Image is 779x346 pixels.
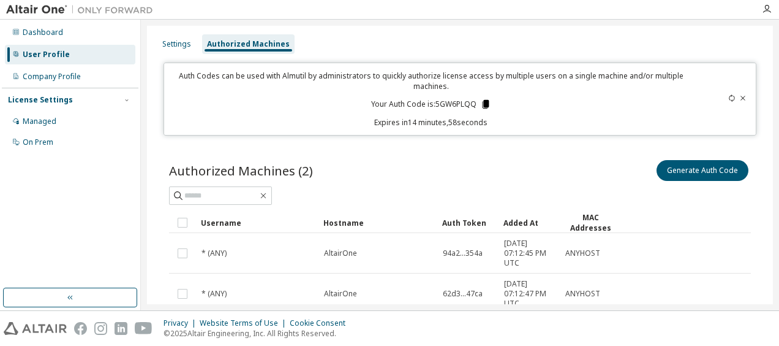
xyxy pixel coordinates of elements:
[442,213,494,233] div: Auth Token
[443,248,483,258] span: 94a2...354a
[201,289,227,299] span: * (ANY)
[169,162,313,179] span: Authorized Machines (2)
[23,137,53,147] div: On Prem
[504,279,554,309] span: [DATE] 07:12:47 PM UTC
[657,160,748,181] button: Generate Auth Code
[162,39,191,49] div: Settings
[565,289,600,299] span: ANYHOST
[200,318,290,328] div: Website Terms of Use
[23,117,56,126] div: Managed
[115,322,127,335] img: linkedin.svg
[201,248,227,258] span: * (ANY)
[94,322,107,335] img: instagram.svg
[171,117,691,128] p: Expires in 14 minutes, 58 seconds
[23,72,81,82] div: Company Profile
[201,213,314,233] div: Username
[171,71,691,91] p: Auth Codes can be used with Almutil by administrators to quickly authorize license access by mult...
[23,28,63,37] div: Dashboard
[290,318,353,328] div: Cookie Consent
[207,39,290,49] div: Authorized Machines
[324,248,357,258] span: AltairOne
[74,322,87,335] img: facebook.svg
[23,50,70,60] div: User Profile
[164,318,200,328] div: Privacy
[6,4,159,16] img: Altair One
[135,322,152,335] img: youtube.svg
[323,213,432,233] div: Hostname
[504,239,554,268] span: [DATE] 07:12:45 PM UTC
[8,95,73,105] div: License Settings
[565,248,600,258] span: ANYHOST
[443,289,483,299] span: 62d3...47ca
[565,212,616,233] div: MAC Addresses
[371,99,491,110] p: Your Auth Code is: 5GW6PLQQ
[164,328,353,339] p: © 2025 Altair Engineering, Inc. All Rights Reserved.
[324,289,357,299] span: AltairOne
[503,213,555,233] div: Added At
[4,322,67,335] img: altair_logo.svg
